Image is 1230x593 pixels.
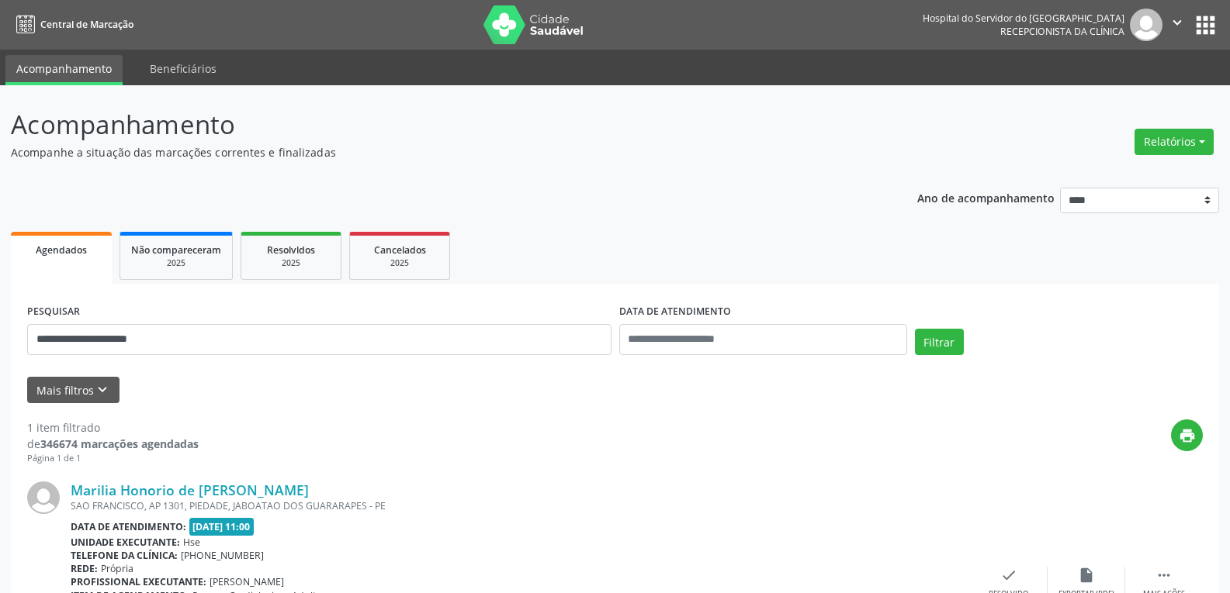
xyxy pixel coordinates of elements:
span: Não compareceram [131,243,221,257]
span: Própria [101,562,133,575]
a: Central de Marcação [11,12,133,37]
div: 2025 [131,257,221,269]
button: Mais filtroskeyboard_arrow_down [27,377,120,404]
img: img [1130,9,1162,41]
button: print [1171,419,1203,451]
img: img [27,481,60,514]
span: Recepcionista da clínica [1000,25,1124,38]
i: check [1000,567,1017,584]
strong: 346674 marcações agendadas [40,436,199,451]
span: [PERSON_NAME] [210,575,284,588]
i: print [1179,427,1196,444]
button:  [1162,9,1192,41]
a: Marilia Honorio de [PERSON_NAME] [71,481,309,498]
b: Data de atendimento: [71,520,186,533]
span: Resolvidos [267,243,315,257]
i: keyboard_arrow_down [94,381,111,398]
p: Ano de acompanhamento [917,188,1055,207]
b: Telefone da clínica: [71,549,178,562]
span: [PHONE_NUMBER] [181,549,264,562]
a: Beneficiários [139,55,227,82]
label: DATA DE ATENDIMENTO [619,300,731,324]
b: Rede: [71,562,98,575]
span: [DATE] 11:00 [189,518,255,536]
b: Profissional executante: [71,575,206,588]
button: Relatórios [1135,129,1214,155]
span: Central de Marcação [40,18,133,31]
div: Hospital do Servidor do [GEOGRAPHIC_DATA] [923,12,1124,25]
button: Filtrar [915,329,964,355]
div: SAO FRANCISCO, AP 1301, PIEDADE, JABOATAO DOS GUARARAPES - PE [71,499,970,512]
span: Hse [183,536,200,549]
button: apps [1192,12,1219,39]
i:  [1169,14,1186,31]
div: Página 1 de 1 [27,452,199,465]
div: de [27,436,199,452]
span: Agendados [36,243,87,257]
p: Acompanhamento [11,105,857,144]
div: 2025 [252,257,330,269]
label: PESQUISAR [27,300,80,324]
a: Acompanhamento [5,55,123,85]
div: 1 item filtrado [27,419,199,436]
i: insert_drive_file [1078,567,1095,584]
span: Cancelados [374,243,426,257]
b: Unidade executante: [71,536,180,549]
i:  [1156,567,1173,584]
div: 2025 [361,257,438,269]
p: Acompanhe a situação das marcações correntes e finalizadas [11,144,857,160]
